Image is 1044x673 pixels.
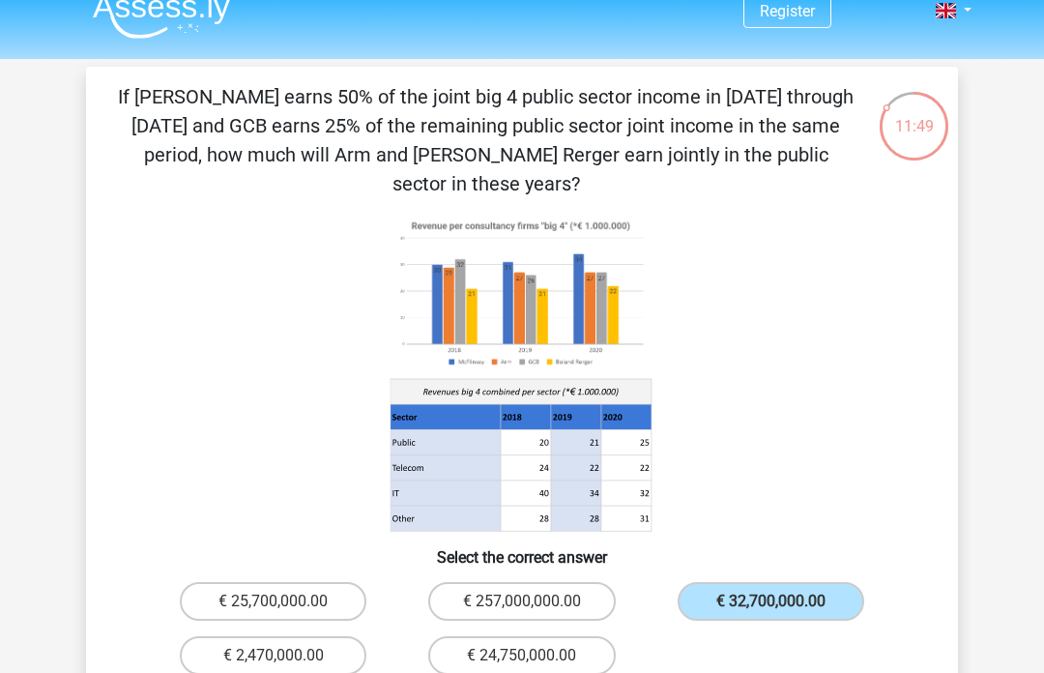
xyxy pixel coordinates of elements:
label: € 32,700,000.00 [678,582,864,621]
a: Register [760,2,815,20]
div: 11:49 [878,90,950,138]
h6: Select the correct answer [117,533,927,567]
label: € 25,700,000.00 [180,582,366,621]
label: € 257,000,000.00 [428,582,615,621]
p: If [PERSON_NAME] earns 50% of the joint big 4 public sector income in [DATE] through [DATE] and G... [117,82,855,198]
